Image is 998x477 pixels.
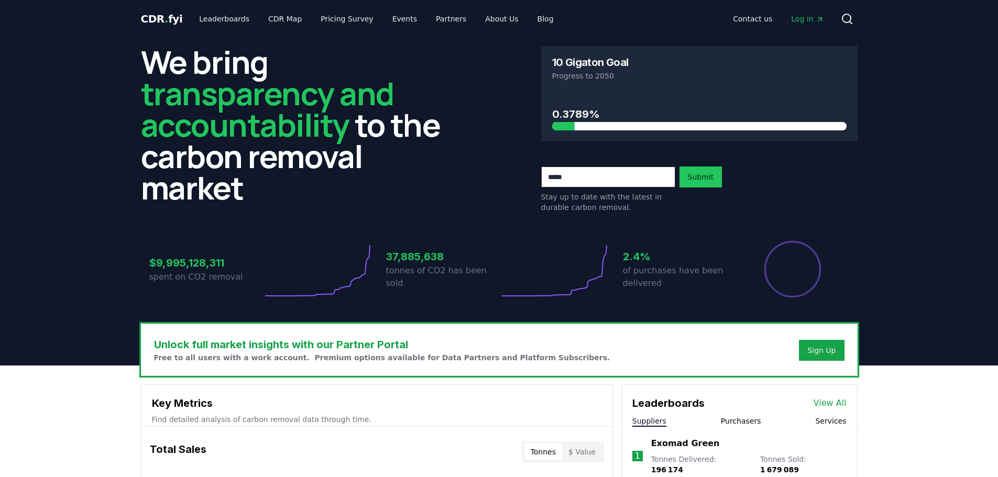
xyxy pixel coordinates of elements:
a: Blog [529,9,562,28]
p: Tonnes Delivered : [651,454,750,475]
nav: Main [191,9,562,28]
a: Exomad Green [651,437,720,450]
h3: 0.3789% [552,106,847,122]
h3: $9,995,128,311 [149,255,262,271]
h3: Key Metrics [152,395,602,411]
a: Log in [783,9,832,28]
span: 196 174 [651,465,683,474]
a: CDR Map [260,9,310,28]
a: Sign Up [807,345,836,356]
a: Pricing Survey [312,9,381,28]
p: of purchases have been delivered [623,264,736,290]
span: CDR fyi [141,13,183,25]
p: tonnes of CO2 has been sold [386,264,499,290]
p: Find detailed analysis of carbon removal data through time. [152,414,602,425]
h3: Unlock full market insights with our Partner Portal [154,337,610,352]
h3: Total Sales [150,441,206,462]
a: View All [814,397,847,409]
h2: We bring to the carbon removal market [141,46,457,203]
p: 1 [635,450,640,462]
button: Submit [679,167,722,187]
button: Suppliers [632,416,666,426]
h3: 10 Gigaton Goal [552,57,629,68]
h3: Leaderboards [632,395,705,411]
p: Tonnes Sold : [760,454,846,475]
p: Progress to 2050 [552,71,847,81]
h3: 37,885,638 [386,249,499,264]
p: Stay up to date with the latest in durable carbon removal. [541,192,675,213]
button: Purchasers [721,416,761,426]
span: 1 679 089 [760,465,799,474]
p: spent on CO2 removal [149,271,262,283]
button: $ Value [562,443,602,460]
div: Percentage of sales delivered [763,240,822,298]
a: About Us [477,9,527,28]
nav: Main [725,9,832,28]
p: Free to all users with a work account. Premium options available for Data Partners and Platform S... [154,352,610,363]
span: . [164,13,168,25]
button: Services [815,416,846,426]
a: Leaderboards [191,9,258,28]
a: Partners [427,9,475,28]
span: transparency and accountability [141,72,394,146]
span: Log in [791,14,824,24]
a: Contact us [725,9,781,28]
h3: 2.4% [623,249,736,264]
button: Tonnes [524,443,562,460]
a: Events [384,9,425,28]
button: Sign Up [799,340,844,361]
a: CDR.fyi [141,12,183,26]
